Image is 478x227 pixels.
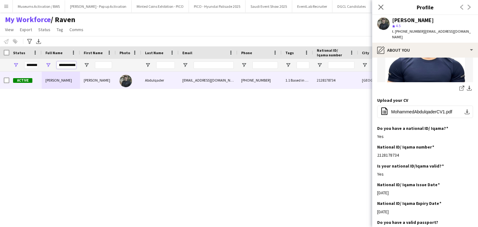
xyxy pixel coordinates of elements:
[67,26,86,34] a: Comms
[317,62,322,68] button: Open Filter Menu
[35,38,42,45] app-action-btn: Export XLSX
[372,43,478,58] div: About you
[13,0,65,12] button: Museums Activation / BWS
[119,50,130,55] span: Photo
[5,15,51,24] a: My Workforce
[145,62,151,68] button: Open Filter Menu
[252,61,278,69] input: Phone Filter Input
[377,134,473,139] div: Yes
[13,78,32,83] span: Active
[156,61,175,69] input: Last Name Filter Input
[237,72,282,89] div: [PHONE_NUMBER]
[17,26,35,34] a: Export
[182,50,192,55] span: Email
[36,26,53,34] a: Status
[246,0,292,12] button: Saudi Event Show 2025
[362,50,369,55] span: City
[189,0,246,12] button: PICO - Hyundai Palisade 2025
[292,0,332,12] button: EventLab Recruiter
[282,72,313,89] div: 1.1 Based in [GEOGRAPHIC_DATA], 2.2 English Level = 2/3 Good, EL Hosts/Hostesses 2nd Shooting, Sa...
[38,27,50,32] span: Status
[241,50,252,55] span: Phone
[84,62,89,68] button: Open Filter Menu
[51,15,75,24] span: Raven
[377,209,473,215] div: [DATE]
[377,163,444,169] h3: Is your national ID/Iqama valid?
[392,17,434,23] div: [PERSON_NAME]
[317,48,347,57] span: National ID/ Iqama number
[132,0,189,12] button: Minted Coins Exhibition - PICO
[328,61,354,69] input: National ID/ Iqama number Filter Input
[377,182,440,187] h3: National ID/ Iqama Issue Date
[358,72,384,89] div: [GEOGRAPHIC_DATA]
[26,38,33,45] app-action-btn: Advanced filters
[377,144,434,150] h3: National ID/ Iqama number
[377,171,473,177] div: Yes
[285,62,291,68] button: Open Filter Menu
[377,152,473,158] div: 2128178734
[179,72,237,89] div: [EMAIL_ADDRESS][DOMAIN_NAME]
[377,190,473,196] div: [DATE]
[54,26,66,34] a: Tag
[69,27,83,32] span: Comms
[145,50,163,55] span: Last Name
[84,50,103,55] span: First Name
[377,220,438,225] h3: Do you have a valid passport?
[392,29,424,34] span: t. [PHONE_NUMBER]
[2,26,16,34] a: View
[5,27,14,32] span: View
[119,75,132,87] img: Mohammed Abdulqader
[317,78,335,83] span: 2128178734
[377,106,473,118] button: MohammedAbdulqaderCV1.pdf
[297,61,309,69] input: Tags Filter Input
[377,97,408,103] h3: Upload your CV
[396,23,401,28] span: 4.5
[45,62,51,68] button: Open Filter Menu
[65,0,132,12] button: [PERSON_NAME] - Pop up Activation
[57,27,63,32] span: Tag
[332,0,371,12] button: DGCL Candidates
[241,62,247,68] button: Open Filter Menu
[377,125,448,131] h3: Do you have a national ID/ Iqama?
[13,62,19,68] button: Open Filter Menu
[141,72,179,89] div: Abdulqader
[194,61,234,69] input: Email Filter Input
[182,62,188,68] button: Open Filter Menu
[377,201,441,206] h3: National ID/ Iqama Expiry Date
[80,72,116,89] div: [PERSON_NAME]
[392,29,471,39] span: | [EMAIL_ADDRESS][DOMAIN_NAME]
[20,27,32,32] span: Export
[95,61,112,69] input: First Name Filter Input
[362,62,368,68] button: Open Filter Menu
[45,78,72,83] span: [PERSON_NAME]
[13,50,25,55] span: Status
[371,0,433,12] button: IMG - Guest Services Coordinator
[45,50,63,55] span: Full Name
[372,3,478,11] h3: Profile
[391,109,452,114] span: MohammedAbdulqaderCV1.pdf
[57,61,76,69] input: Full Name Filter Input
[285,50,294,55] span: Tags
